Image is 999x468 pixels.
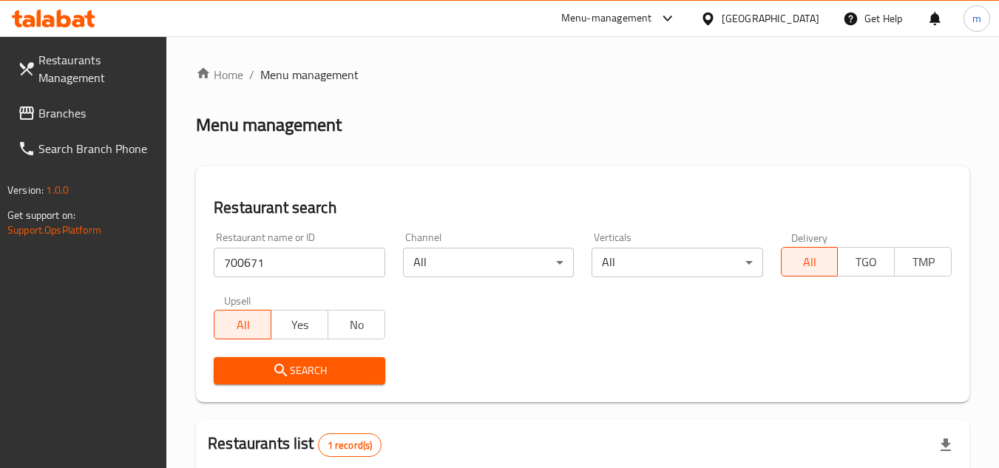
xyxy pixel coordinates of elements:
[260,66,359,84] span: Menu management
[791,232,828,243] label: Delivery
[844,251,889,273] span: TGO
[220,314,265,336] span: All
[277,314,322,336] span: Yes
[6,42,167,95] a: Restaurants Management
[592,248,762,277] div: All
[46,180,69,200] span: 1.0.0
[837,247,895,277] button: TGO
[249,66,254,84] li: /
[6,131,167,166] a: Search Branch Phone
[38,104,155,122] span: Branches
[214,310,271,339] button: All
[901,251,946,273] span: TMP
[318,433,382,457] div: Total records count
[214,197,952,219] h2: Restaurant search
[196,66,243,84] a: Home
[38,51,155,87] span: Restaurants Management
[403,248,574,277] div: All
[781,247,839,277] button: All
[7,206,75,225] span: Get support on:
[7,180,44,200] span: Version:
[319,438,382,452] span: 1 record(s)
[722,10,819,27] div: [GEOGRAPHIC_DATA]
[214,248,385,277] input: Search for restaurant name or ID..
[334,314,379,336] span: No
[208,433,382,457] h2: Restaurants list
[788,251,833,273] span: All
[271,310,328,339] button: Yes
[894,247,952,277] button: TMP
[561,10,652,27] div: Menu-management
[196,66,969,84] nav: breadcrumb
[214,357,385,384] button: Search
[928,427,964,463] div: Export file
[196,113,342,137] h2: Menu management
[224,295,251,305] label: Upsell
[972,10,981,27] span: m
[328,310,385,339] button: No
[6,95,167,131] a: Branches
[226,362,373,380] span: Search
[7,220,101,240] a: Support.OpsPlatform
[38,140,155,157] span: Search Branch Phone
